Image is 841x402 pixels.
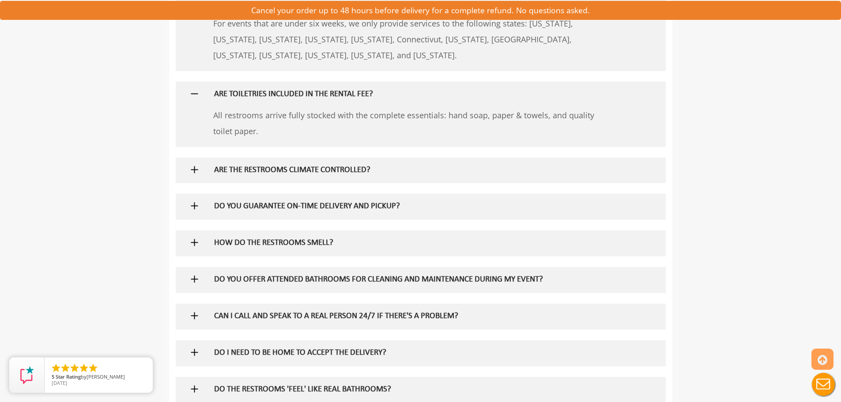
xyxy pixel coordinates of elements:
img: plus icon sign [189,274,200,285]
img: plus icon sign [189,237,200,248]
span: Star Rating [56,373,81,380]
p: All restrooms arrive fully stocked with the complete essentials: hand soap, paper & towels, and q... [213,107,613,139]
img: plus icon sign [189,347,200,358]
span: [PERSON_NAME] [87,373,125,380]
li:  [69,363,80,373]
h5: DO YOU OFFER ATTENDED BATHROOMS FOR CLEANING AND MAINTENANCE DURING MY EVENT? [214,275,598,285]
h5: DO YOU GUARANTEE ON-TIME DELIVERY AND PICKUP? [214,202,598,211]
h5: ARE THE RESTROOMS CLIMATE CONTROLLED? [214,166,598,175]
h5: DO I NEED TO BE HOME TO ACCEPT THE DELIVERY? [214,349,598,358]
img: plus icon sign [189,200,200,211]
h5: ARE TOILETRIES INCLUDED IN THE RENTAL FEE? [214,90,598,99]
span: [DATE] [52,379,67,386]
img: Review Rating [18,366,36,384]
li:  [88,363,98,373]
img: plus icon sign [189,88,200,99]
button: Live Chat [806,367,841,402]
h5: CAN I CALL AND SPEAK TO A REAL PERSON 24/7 IF THERE'S A PROBLEM? [214,312,598,321]
li:  [51,363,61,373]
h5: HOW DO THE RESTROOMS SMELL? [214,239,598,248]
span: by [52,374,146,380]
img: plus icon sign [189,383,200,394]
img: plus icon sign [189,310,200,321]
li:  [79,363,89,373]
h5: DO THE RESTROOMS 'FEEL' LIKE REAL BATHROOMS? [214,385,598,394]
li:  [60,363,71,373]
span: 5 [52,373,54,380]
img: plus icon sign [189,164,200,175]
